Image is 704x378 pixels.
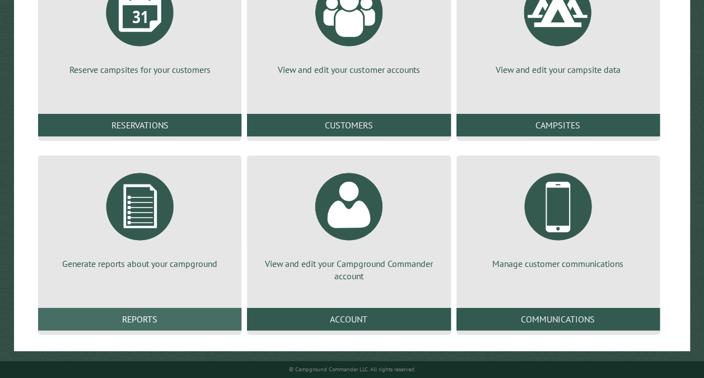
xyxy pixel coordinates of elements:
[52,63,228,76] p: Reserve campsites for your customers
[456,114,660,136] a: Campsites
[52,164,228,270] a: Generate reports about your campground
[260,257,437,283] p: View and edit your Campground Commander account
[260,164,437,283] a: View and edit your Campground Commander account
[260,63,437,76] p: View and edit your customer accounts
[247,114,450,136] a: Customers
[470,257,646,270] p: Manage customer communications
[38,114,241,136] a: Reservations
[247,308,450,330] a: Account
[38,308,241,330] a: Reports
[456,308,660,330] a: Communications
[470,63,646,76] p: View and edit your campsite data
[52,257,228,270] p: Generate reports about your campground
[289,366,416,373] small: © Campground Commander LLC. All rights reserved.
[470,164,646,270] a: Manage customer communications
